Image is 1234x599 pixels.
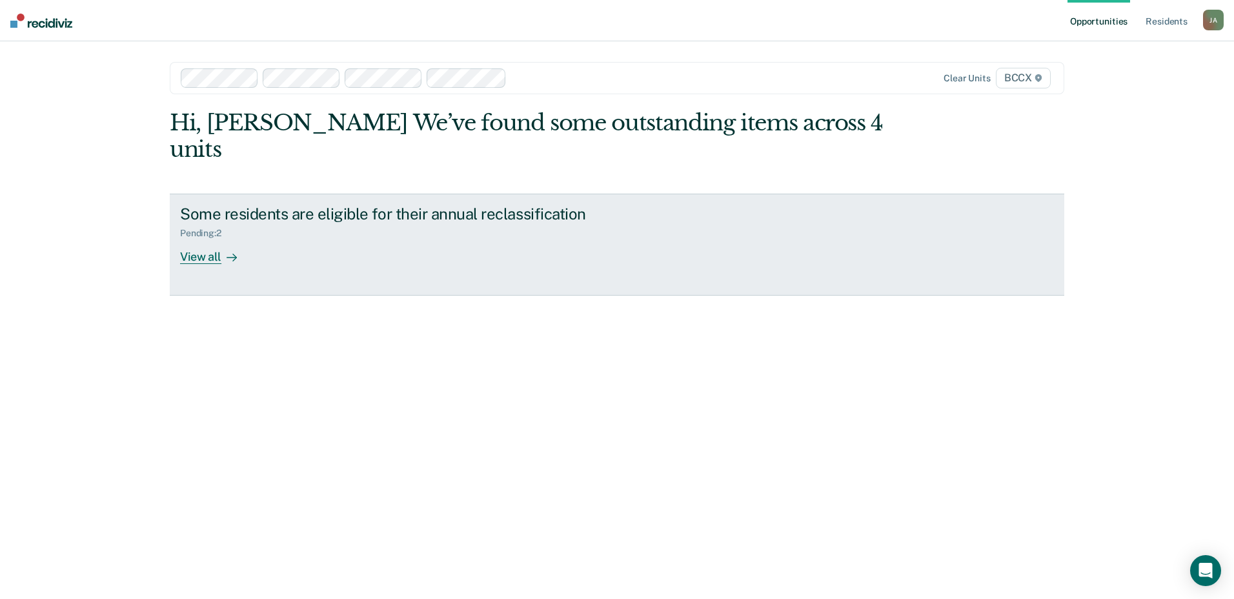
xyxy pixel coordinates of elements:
div: Some residents are eligible for their annual reclassification [180,205,633,223]
div: Clear units [944,73,991,84]
div: Pending : 2 [180,228,232,239]
div: Hi, [PERSON_NAME] We’ve found some outstanding items across 4 units [170,110,885,163]
a: Some residents are eligible for their annual reclassificationPending:2View all [170,194,1064,296]
div: Open Intercom Messenger [1190,555,1221,586]
img: Recidiviz [10,14,72,28]
div: J A [1203,10,1224,30]
div: View all [180,239,252,264]
span: BCCX [996,68,1051,88]
button: JA [1203,10,1224,30]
